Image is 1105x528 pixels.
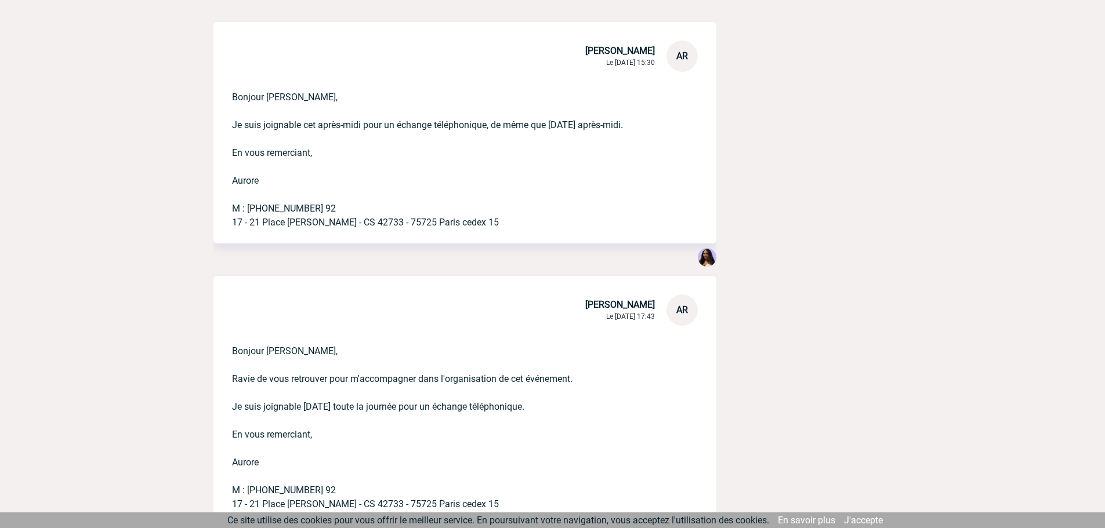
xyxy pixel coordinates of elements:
span: Le [DATE] 15:30 [606,59,655,67]
a: J'accepte [844,515,883,526]
span: Ce site utilise des cookies pour vous offrir le meilleur service. En poursuivant votre navigation... [227,515,769,526]
span: AR [676,50,688,61]
div: Jessica NETO BOGALHO 23 Avril 2025 à 18:09 [698,248,716,269]
span: [PERSON_NAME] [585,45,655,56]
span: Le [DATE] 17:43 [606,312,655,321]
a: En savoir plus [778,515,835,526]
span: AR [676,304,688,315]
p: Bonjour [PERSON_NAME], Ravie de vous retrouver pour m'accompagner dans l'organisation de cet évén... [232,326,665,511]
span: [PERSON_NAME] [585,299,655,310]
p: Bonjour [PERSON_NAME], Je suis joignable cet après-midi pour un échange téléphonique, de même que... [232,72,665,230]
img: 131234-0.jpg [698,248,716,267]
